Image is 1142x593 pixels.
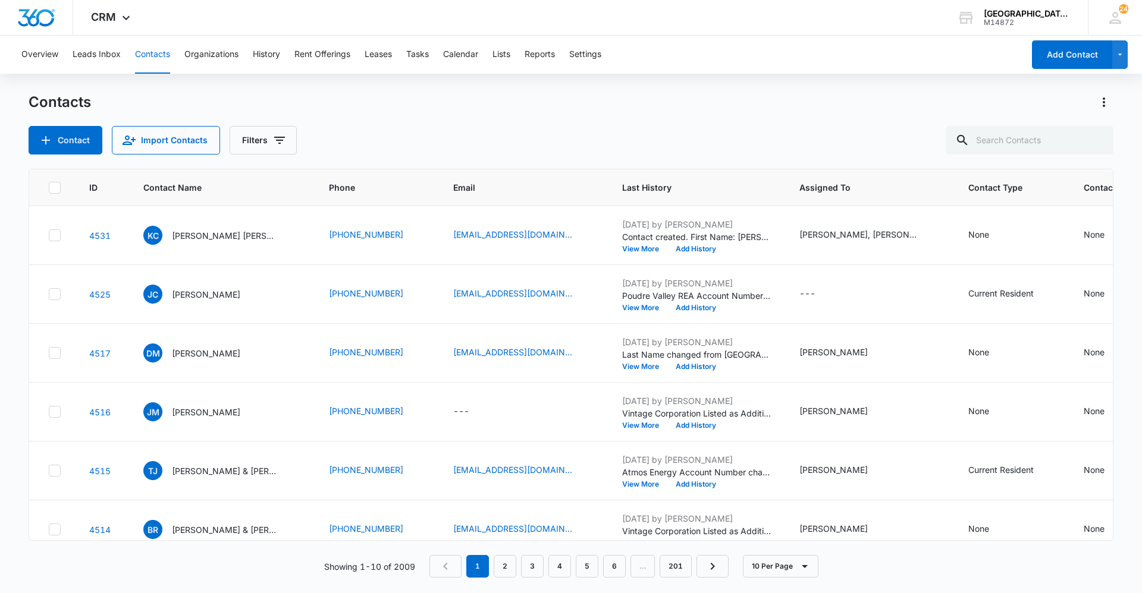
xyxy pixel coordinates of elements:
[143,402,262,421] div: Contact Name - Jordan Martinez - Select to Edit Field
[135,36,170,74] button: Contacts
[143,520,300,539] div: Contact Name - Brandon Romer & Rylee Romer - Select to Edit Field
[172,523,279,536] p: [PERSON_NAME] & [PERSON_NAME]
[143,520,162,539] span: BR
[968,522,1011,537] div: Contact Type - None - Select to Edit Field
[453,405,469,419] div: ---
[799,346,889,360] div: Assigned To - Mia Villalba - Select to Edit Field
[622,348,771,361] p: Last Name changed from [GEOGRAPHIC_DATA] to [GEOGRAPHIC_DATA].
[799,181,923,194] span: Assigned To
[799,287,837,301] div: Assigned To - - Select to Edit Field
[143,402,162,421] span: JM
[799,405,889,419] div: Assigned To - Mia Villalba - Select to Edit Field
[622,512,771,525] p: [DATE] by [PERSON_NAME]
[143,461,300,480] div: Contact Name - Terrence James & Joseph Garcia - Select to Edit Field
[89,466,111,476] a: Navigate to contact details page for Terrence James & Joseph Garcia
[660,555,692,578] a: Page 201
[329,405,403,417] a: [PHONE_NUMBER]
[172,406,240,418] p: [PERSON_NAME]
[799,228,940,242] div: Assigned To - Aydin Reinking, Becca McDermott, Chris Urrutia, Derrick Williams, Jonathan Guptill,...
[143,343,162,362] span: DM
[968,181,1038,194] span: Contact Type
[622,245,667,253] button: View More
[329,463,425,478] div: Phone - (720) 538-2171 - Select to Edit Field
[29,126,102,154] button: Add Contact
[143,181,283,194] span: Contact Name
[799,463,889,478] div: Assigned To - Mia Villalba - Select to Edit Field
[603,555,626,578] a: Page 6
[968,287,1055,301] div: Contact Type - Current Resident - Select to Edit Field
[1094,93,1113,112] button: Actions
[799,522,868,535] div: [PERSON_NAME]
[968,346,989,358] div: None
[968,405,989,417] div: None
[968,346,1011,360] div: Contact Type - None - Select to Edit Field
[622,304,667,311] button: View More
[453,463,594,478] div: Email - simingtonjay@yahoo.com - Select to Edit Field
[622,336,771,348] p: [DATE] by [PERSON_NAME]
[89,407,111,417] a: Navigate to contact details page for Jordan Martinez
[143,226,300,245] div: Contact Name - Kimberly Cardenas Maleena Hernandez & Ricky Hernandez - Select to Edit Field
[89,231,111,241] a: Navigate to contact details page for Kimberly Cardenas Maleena Hernandez & Ricky Hernandez
[329,405,425,419] div: Phone - (970) 539-6466 - Select to Edit Field
[799,287,815,301] div: ---
[1084,346,1126,360] div: Contact Status - None - Select to Edit Field
[622,363,667,370] button: View More
[1084,405,1105,417] div: None
[622,231,771,243] p: Contact created. First Name: [PERSON_NAME] Last Name: [PERSON_NAME] [PERSON_NAME] &amp;amp; [PERS...
[667,245,724,253] button: Add History
[622,466,771,478] p: Atmos Energy Account Number changed to 3073075265.
[492,36,510,74] button: Lists
[1084,346,1105,358] div: None
[525,36,555,74] button: Reports
[453,287,594,301] div: Email - josh9534@gmail.com - Select to Edit Field
[29,93,91,111] h1: Contacts
[324,560,415,573] p: Showing 1-10 of 2009
[799,463,868,476] div: [PERSON_NAME]
[453,405,491,419] div: Email - - Select to Edit Field
[622,277,771,289] p: [DATE] by [PERSON_NAME]
[453,181,576,194] span: Email
[329,522,425,537] div: Phone - (307) 851-9158 - Select to Edit Field
[329,228,403,241] a: [PHONE_NUMBER]
[799,228,918,241] div: [PERSON_NAME], [PERSON_NAME], [PERSON_NAME], [PERSON_NAME], [PERSON_NAME], [PERSON_NAME]
[799,522,889,537] div: Assigned To - Mia Villalba - Select to Edit Field
[172,229,279,242] p: [PERSON_NAME] [PERSON_NAME] & [PERSON_NAME]
[1084,287,1105,299] div: None
[1119,4,1128,14] span: 24
[521,555,544,578] a: Page 3
[667,363,724,370] button: Add History
[667,304,724,311] button: Add History
[1084,522,1126,537] div: Contact Status - None - Select to Edit Field
[968,463,1034,476] div: Current Resident
[622,289,771,302] p: Poudre Valley REA Account Number changed to 84975002.
[466,555,489,578] em: 1
[622,453,771,466] p: [DATE] by [PERSON_NAME]
[494,555,516,578] a: Page 2
[667,540,724,547] button: Add History
[329,287,403,299] a: [PHONE_NUMBER]
[548,555,571,578] a: Page 4
[21,36,58,74] button: Overview
[622,422,667,429] button: View More
[984,9,1071,18] div: account name
[89,181,98,194] span: ID
[968,287,1034,299] div: Current Resident
[622,181,754,194] span: Last History
[1084,463,1126,478] div: Contact Status - None - Select to Edit Field
[253,36,280,74] button: History
[184,36,239,74] button: Organizations
[1084,228,1126,242] div: Contact Status - None - Select to Edit Field
[667,422,724,429] button: Add History
[453,287,572,299] a: [EMAIL_ADDRESS][DOMAIN_NAME]
[1084,405,1126,419] div: Contact Status - None - Select to Edit Field
[89,289,111,299] a: Navigate to contact details page for Joshuah Clarkson
[453,228,572,241] a: [EMAIL_ADDRESS][DOMAIN_NAME]
[365,36,392,74] button: Leases
[968,228,989,241] div: None
[89,525,111,535] a: Navigate to contact details page for Brandon Romer & Rylee Romer
[667,481,724,488] button: Add History
[143,285,162,304] span: JC
[143,285,262,304] div: Contact Name - Joshuah Clarkson - Select to Edit Field
[1032,40,1112,69] button: Add Contact
[453,522,594,537] div: Email - bromer81@gmail.com - Select to Edit Field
